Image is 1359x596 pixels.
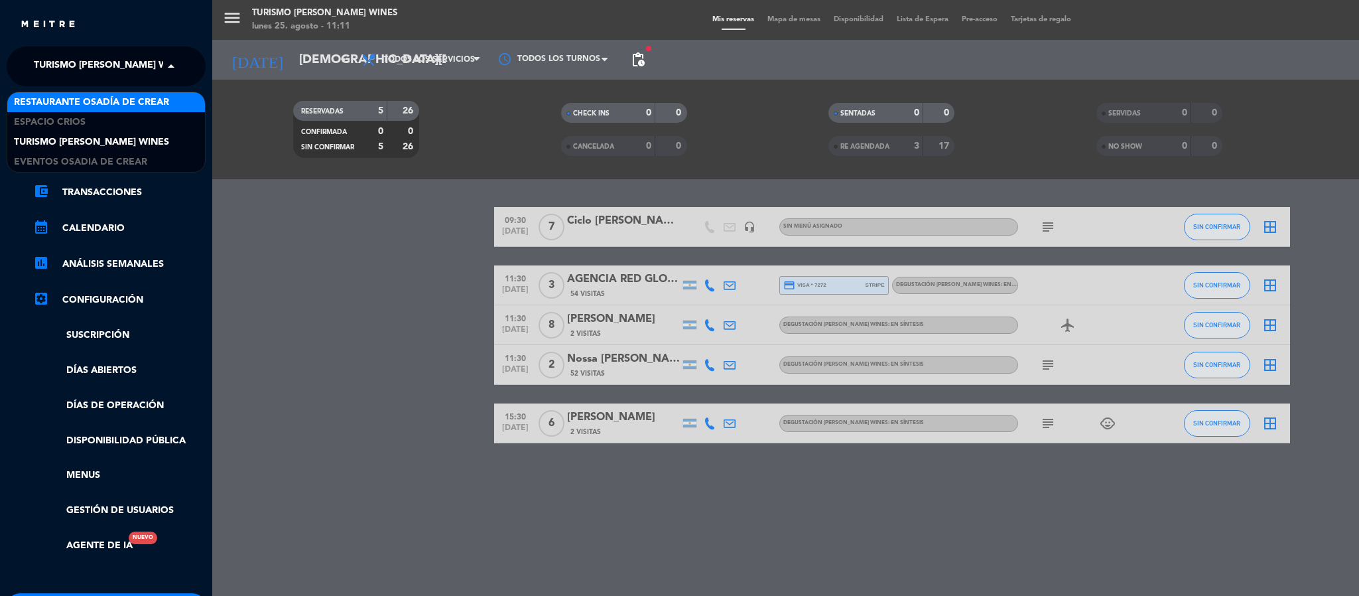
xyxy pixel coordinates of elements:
i: settings_applications [33,291,49,307]
a: Configuración [33,292,206,308]
span: Eventos Osadia de Crear [14,155,147,170]
span: fiber_manual_record [645,44,653,52]
a: Días de Operación [33,398,206,413]
a: Suscripción [33,328,206,343]
a: Gestión de usuarios [33,503,206,518]
i: assessment [33,255,49,271]
a: Días abiertos [33,363,206,378]
a: Menus [33,468,206,483]
i: account_balance_wallet [33,183,49,199]
a: calendar_monthCalendario [33,220,206,236]
div: Nuevo [129,532,157,544]
img: MEITRE [20,20,76,30]
a: account_balance_walletTransacciones [33,185,206,200]
i: calendar_month [33,219,49,235]
span: Restaurante Osadía de Crear [14,95,169,110]
a: Disponibilidad pública [33,433,206,449]
span: Espacio Crios [14,115,86,130]
span: pending_actions [630,52,646,68]
span: Turismo [PERSON_NAME] Wines [34,52,189,80]
a: assessmentANÁLISIS SEMANALES [33,256,206,272]
a: Agente de IANuevo [33,538,133,554]
span: Turismo [PERSON_NAME] Wines [14,135,169,150]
